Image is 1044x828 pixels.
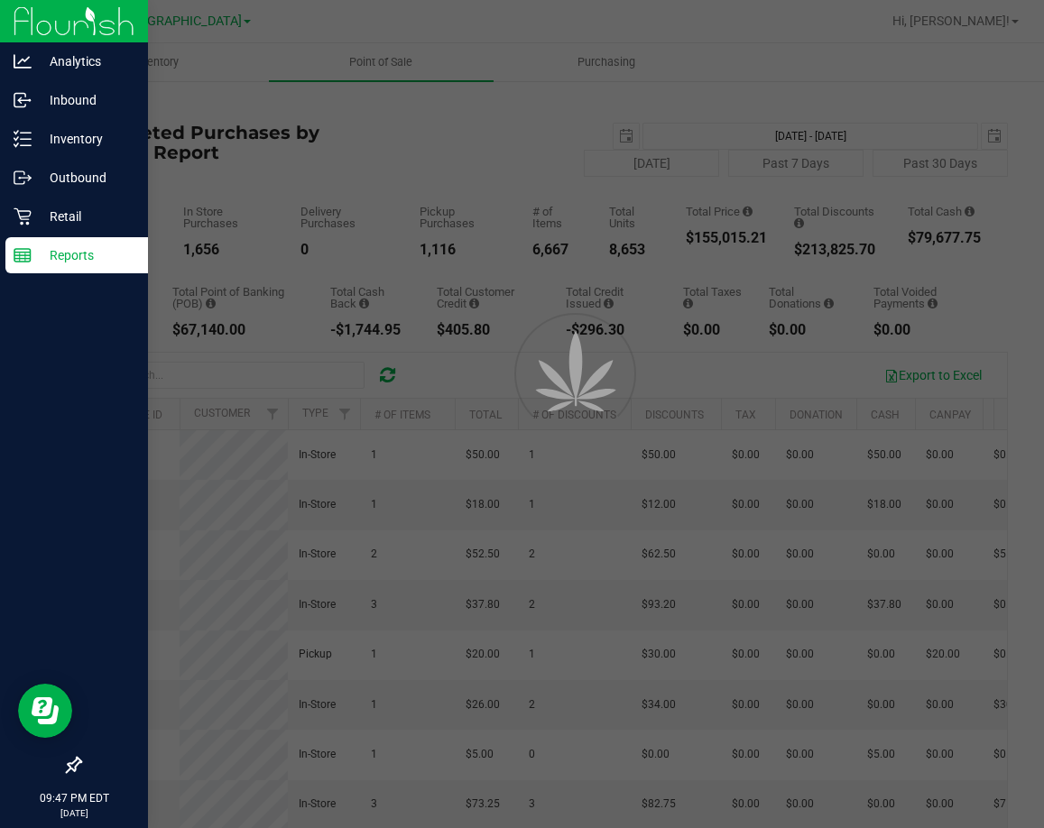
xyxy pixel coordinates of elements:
[14,246,32,264] inline-svg: Reports
[8,806,140,820] p: [DATE]
[32,206,140,227] p: Retail
[18,684,72,738] iframe: Resource center
[32,167,140,189] p: Outbound
[32,51,140,72] p: Analytics
[14,130,32,148] inline-svg: Inventory
[14,52,32,70] inline-svg: Analytics
[32,89,140,111] p: Inbound
[14,91,32,109] inline-svg: Inbound
[14,169,32,187] inline-svg: Outbound
[8,790,140,806] p: 09:47 PM EDT
[14,207,32,225] inline-svg: Retail
[32,244,140,266] p: Reports
[32,128,140,150] p: Inventory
